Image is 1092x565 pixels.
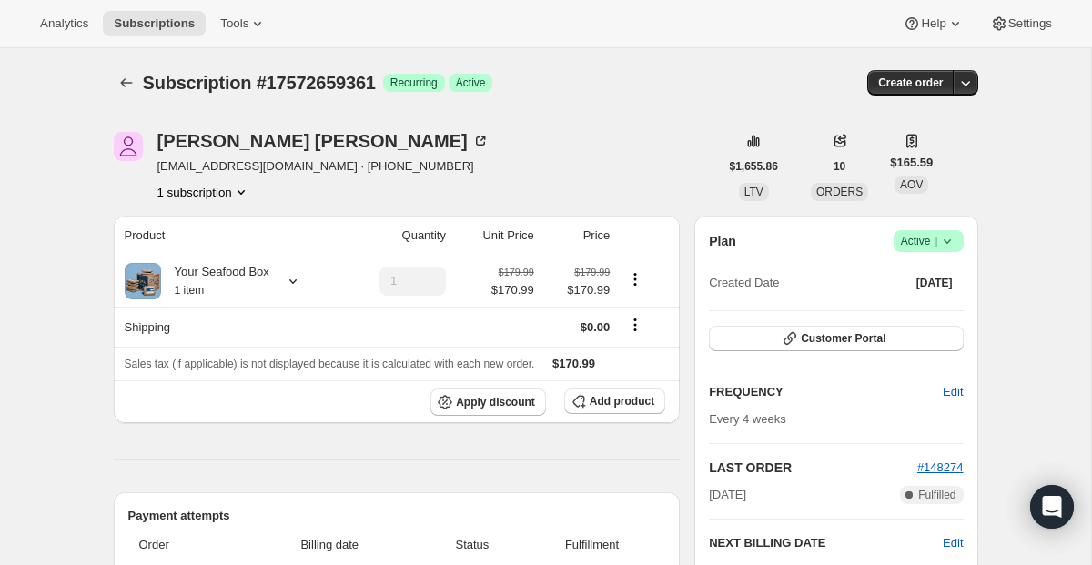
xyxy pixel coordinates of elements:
[103,11,206,36] button: Subscriptions
[125,358,535,370] span: Sales tax (if applicable) is not displayed because it is calculated with each new order.
[709,459,917,477] h2: LAST ORDER
[801,331,885,346] span: Customer Portal
[430,388,546,416] button: Apply discount
[709,412,786,426] span: Every 4 weeks
[979,11,1063,36] button: Settings
[574,267,610,277] small: $179.99
[621,269,650,289] button: Product actions
[918,488,955,502] span: Fulfilled
[834,159,845,174] span: 10
[867,70,954,96] button: Create order
[943,534,963,552] button: Edit
[892,11,975,36] button: Help
[709,486,746,504] span: [DATE]
[1030,485,1074,529] div: Open Intercom Messenger
[730,159,778,174] span: $1,655.86
[114,132,143,161] span: sara pottschmidt
[921,16,945,31] span: Help
[901,232,956,250] span: Active
[900,178,923,191] span: AOV
[905,270,964,296] button: [DATE]
[823,154,856,179] button: 10
[209,11,278,36] button: Tools
[157,183,250,201] button: Product actions
[125,263,161,299] img: product img
[744,186,763,198] span: LTV
[456,76,486,90] span: Active
[540,216,616,256] th: Price
[390,76,438,90] span: Recurring
[245,536,416,554] span: Billing date
[581,320,611,334] span: $0.00
[590,394,654,409] span: Add product
[128,525,239,565] th: Order
[128,507,666,525] h2: Payment attempts
[943,383,963,401] span: Edit
[916,276,953,290] span: [DATE]
[175,284,205,297] small: 1 item
[114,16,195,31] span: Subscriptions
[709,383,943,401] h2: FREQUENCY
[932,378,974,407] button: Edit
[143,73,376,93] span: Subscription #17572659361
[917,459,964,477] button: #148274
[451,216,540,256] th: Unit Price
[114,307,342,347] th: Shipping
[709,534,943,552] h2: NEXT BILLING DATE
[878,76,943,90] span: Create order
[40,16,88,31] span: Analytics
[890,154,933,172] span: $165.59
[114,216,342,256] th: Product
[157,132,490,150] div: [PERSON_NAME] [PERSON_NAME]
[935,234,937,248] span: |
[709,232,736,250] h2: Plan
[552,357,595,370] span: $170.99
[456,395,535,409] span: Apply discount
[917,460,964,474] a: #148274
[161,263,269,299] div: Your Seafood Box
[709,326,963,351] button: Customer Portal
[816,186,863,198] span: ORDERS
[621,315,650,335] button: Shipping actions
[499,267,534,277] small: $179.99
[530,536,654,554] span: Fulfillment
[719,154,789,179] button: $1,655.86
[342,216,451,256] th: Quantity
[220,16,248,31] span: Tools
[491,281,534,299] span: $170.99
[157,157,490,176] span: [EMAIL_ADDRESS][DOMAIN_NAME] · [PHONE_NUMBER]
[29,11,99,36] button: Analytics
[1008,16,1052,31] span: Settings
[426,536,519,554] span: Status
[545,281,611,299] span: $170.99
[114,70,139,96] button: Subscriptions
[564,388,665,414] button: Add product
[709,274,779,292] span: Created Date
